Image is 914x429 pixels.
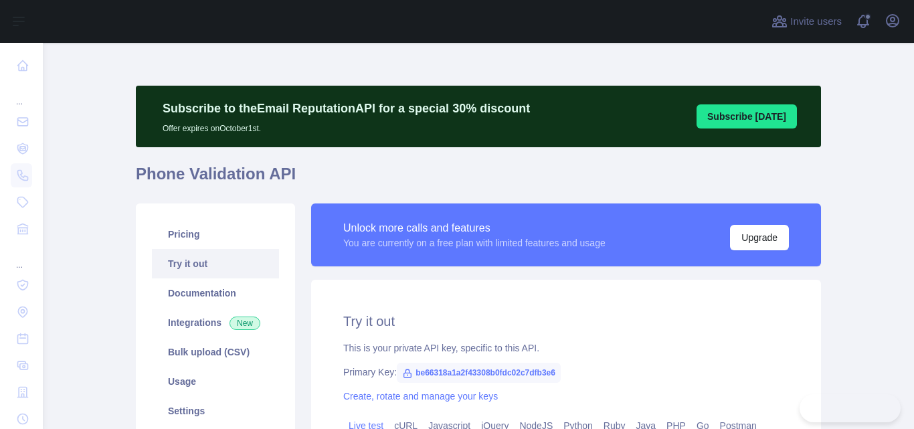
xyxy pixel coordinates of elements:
[152,249,279,278] a: Try it out
[152,367,279,396] a: Usage
[136,163,821,195] h1: Phone Validation API
[152,220,279,249] a: Pricing
[343,220,606,236] div: Unlock more calls and features
[397,363,561,383] span: be66318a1a2f43308b0fdc02c7dfb3e6
[343,341,789,355] div: This is your private API key, specific to this API.
[230,317,260,330] span: New
[790,14,842,29] span: Invite users
[730,225,789,250] button: Upgrade
[343,365,789,379] div: Primary Key:
[769,11,844,32] button: Invite users
[697,104,797,128] button: Subscribe [DATE]
[800,394,901,422] iframe: Toggle Customer Support
[152,278,279,308] a: Documentation
[152,308,279,337] a: Integrations New
[343,236,606,250] div: You are currently on a free plan with limited features and usage
[343,391,498,402] a: Create, rotate and manage your keys
[11,80,32,107] div: ...
[152,337,279,367] a: Bulk upload (CSV)
[163,99,530,118] p: Subscribe to the Email Reputation API for a special 30 % discount
[11,244,32,270] div: ...
[152,396,279,426] a: Settings
[343,312,789,331] h2: Try it out
[163,118,530,134] p: Offer expires on October 1st.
